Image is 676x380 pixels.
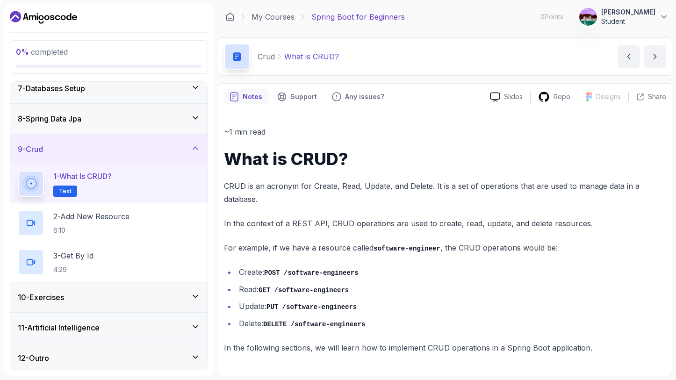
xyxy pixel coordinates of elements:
[601,17,655,26] p: Student
[628,92,666,101] button: Share
[224,125,666,138] p: ~1 min read
[236,283,666,296] li: Read:
[311,11,405,22] p: Spring Boot for Beginners
[224,217,666,230] p: In the context of a REST API, CRUD operations are used to create, read, update, and delete resour...
[53,250,93,261] p: 3 - Get By Id
[224,179,666,206] p: CRUD is an acronym for Create, Read, Update, and Delete. It is a set of operations that are used ...
[53,171,112,182] p: 1 - What is CRUD?
[16,47,29,57] span: 0 %
[18,83,85,94] h3: 7 - Databases Setup
[644,45,666,68] button: next content
[18,171,200,197] button: 1-What is CRUD?Text
[18,113,81,124] h3: 8 - Spring Data Jpa
[259,287,349,294] code: GET /software-engineers
[18,143,43,155] h3: 9 - Crud
[504,92,523,101] p: Slides
[264,269,359,277] code: POST /software-engineers
[18,249,200,275] button: 3-Get By Id4:29
[236,300,666,313] li: Update:
[290,92,317,101] p: Support
[225,12,235,22] a: Dashboard
[252,11,295,22] a: My Courses
[236,317,666,330] li: Delete:
[579,7,669,26] button: user profile image[PERSON_NAME]Student
[59,187,72,195] span: Text
[53,226,129,235] p: 6:10
[374,245,440,252] code: software-engineer
[10,10,77,25] a: Dashboard
[18,322,100,333] h3: 11 - Artificial Intelligence
[53,211,129,222] p: 2 - Add New Resource
[243,92,262,101] p: Notes
[224,150,666,168] h1: What is CRUD?
[258,51,275,62] p: Crud
[596,92,621,101] p: Designs
[648,92,666,101] p: Share
[224,341,666,354] p: In the following sections, we will learn how to implement CRUD operations in a Spring Boot applic...
[284,51,339,62] p: What is CRUD?
[18,352,49,364] h3: 12 - Outro
[263,321,365,328] code: DELETE /software-engineers
[540,12,563,22] p: 0 Points
[554,92,570,101] p: Repo
[18,210,200,236] button: 2-Add New Resource6:10
[531,91,578,103] a: Repo
[618,45,640,68] button: previous content
[10,134,208,164] button: 9-Crud
[18,292,64,303] h3: 10 - Exercises
[601,7,655,17] p: [PERSON_NAME]
[224,89,268,104] button: notes button
[482,92,530,102] a: Slides
[10,282,208,312] button: 10-Exercises
[10,104,208,134] button: 8-Spring Data Jpa
[326,89,390,104] button: Feedback button
[53,265,93,274] p: 4:29
[10,343,208,373] button: 12-Outro
[16,47,68,57] span: completed
[272,89,323,104] button: Support button
[236,265,666,279] li: Create:
[10,313,208,343] button: 11-Artificial Intelligence
[10,73,208,103] button: 7-Databases Setup
[579,8,597,26] img: user profile image
[266,303,357,311] code: PUT /software-engineers
[345,92,384,101] p: Any issues?
[224,241,666,255] p: For example, if we have a resource called , the CRUD operations would be:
